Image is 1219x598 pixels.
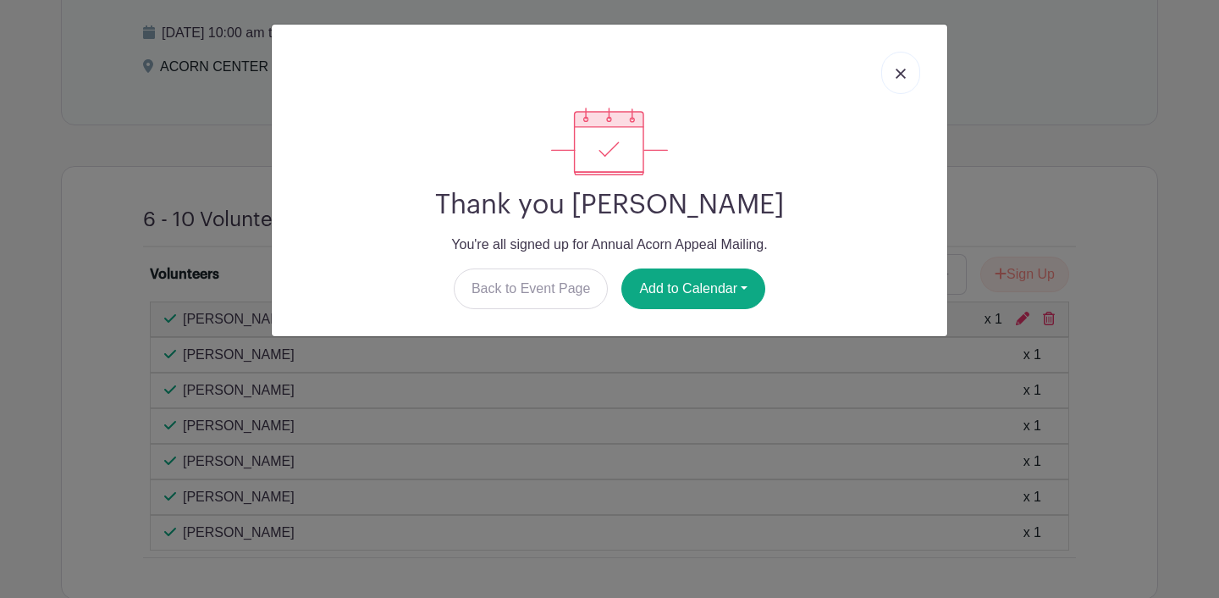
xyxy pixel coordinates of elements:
h2: Thank you [PERSON_NAME] [285,189,934,221]
a: Back to Event Page [454,269,609,309]
img: close_button-5f87c8562297e5c2d7936805f587ecaba9071eb48480494691a3f1689db116b3.svg [896,69,906,79]
img: signup_complete-c468d5dda3e2740ee63a24cb0ba0d3ce5d8a4ecd24259e683200fb1569d990c8.svg [551,108,668,175]
p: You're all signed up for Annual Acorn Appeal Mailing. [285,235,934,255]
button: Add to Calendar [621,269,765,309]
